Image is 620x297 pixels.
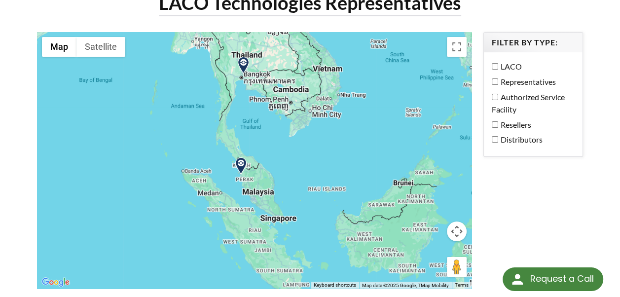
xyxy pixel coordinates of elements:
input: Resellers [492,121,498,128]
input: Representatives [492,78,498,85]
label: LACO [492,60,570,73]
button: Map camera controls [447,222,467,241]
label: Authorized Service Facility [492,91,570,116]
a: Open this area in Google Maps (opens a new window) [39,276,72,289]
label: Distributors [492,133,570,146]
input: Authorized Service Facility [492,94,498,100]
button: Toggle fullscreen view [447,37,467,57]
label: Representatives [492,75,570,88]
button: Show satellite imagery [76,37,125,57]
label: Resellers [492,118,570,131]
input: LACO [492,63,498,70]
span: Map data ©2025 Google, TMap Mobility [362,283,449,288]
input: Distributors [492,136,498,143]
button: Show street map [42,37,76,57]
a: Terms [455,282,469,288]
div: Request a Call [530,267,593,290]
div: Request a Call [503,267,603,291]
img: Google [39,276,72,289]
button: Keyboard shortcuts [314,282,356,289]
h4: Filter by Type: [492,37,575,48]
img: round button [510,271,525,287]
button: Drag Pegman onto the map to open Street View [447,257,467,277]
